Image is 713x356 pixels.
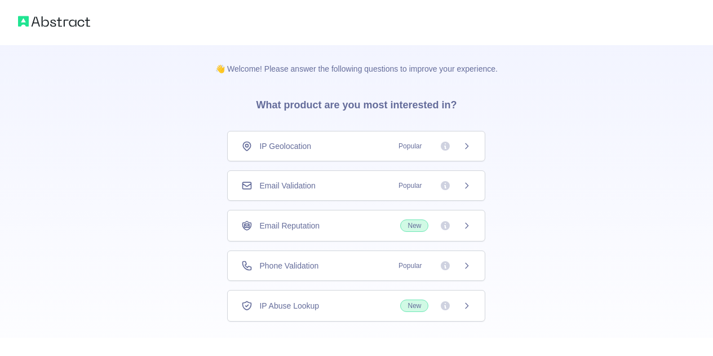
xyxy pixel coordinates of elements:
[259,140,311,152] span: IP Geolocation
[400,219,428,232] span: New
[400,300,428,312] span: New
[259,180,315,191] span: Email Validation
[18,14,90,29] img: Abstract logo
[392,140,428,152] span: Popular
[259,260,318,271] span: Phone Validation
[259,300,319,311] span: IP Abuse Lookup
[238,74,475,131] h3: What product are you most interested in?
[392,260,428,271] span: Popular
[197,45,516,74] p: 👋 Welcome! Please answer the following questions to improve your experience.
[392,180,428,191] span: Popular
[259,220,320,231] span: Email Reputation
